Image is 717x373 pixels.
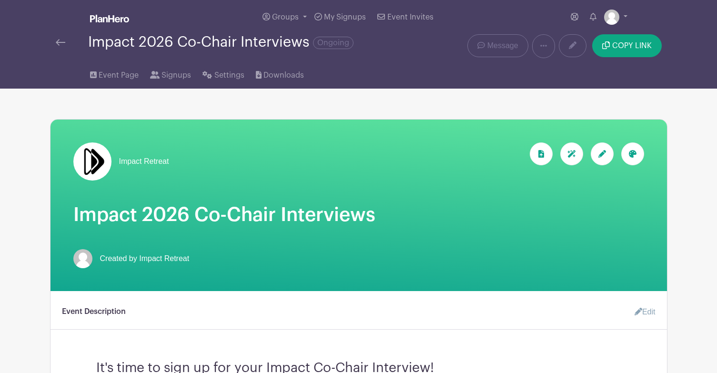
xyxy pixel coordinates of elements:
span: Impact Retreat [119,156,169,167]
img: back-arrow-29a5d9b10d5bd6ae65dc969a981735edf675c4d7a1fe02e03b50dbd4ba3cdb55.svg [56,39,65,46]
a: Impact Retreat [73,142,169,181]
img: default-ce2991bfa6775e67f084385cd625a349d9dcbb7a52a09fb2fda1e96e2d18dcdb.png [604,10,619,25]
span: Settings [214,70,244,81]
button: COPY LINK [592,34,661,57]
h1: Impact 2026 Co-Chair Interviews [73,203,644,226]
span: Ongoing [313,37,353,49]
span: COPY LINK [612,42,652,50]
span: Event Invites [387,13,434,21]
img: default-ce2991bfa6775e67f084385cd625a349d9dcbb7a52a09fb2fda1e96e2d18dcdb.png [73,249,92,268]
img: logo_white-6c42ec7e38ccf1d336a20a19083b03d10ae64f83f12c07503d8b9e83406b4c7d.svg [90,15,129,22]
span: Groups [272,13,299,21]
span: Created by Impact Retreat [100,253,190,264]
span: Message [487,40,518,51]
a: Event Page [90,58,139,89]
div: Impact 2026 Co-Chair Interviews [88,34,353,50]
a: Downloads [256,58,304,89]
a: Settings [202,58,244,89]
a: Signups [150,58,191,89]
img: Double%20Arrow%20Logo.jpg [73,142,111,181]
span: Signups [162,70,191,81]
span: Event Page [99,70,139,81]
span: Downloads [263,70,304,81]
span: My Signups [324,13,366,21]
a: Edit [627,302,656,322]
h6: Event Description [62,307,126,316]
a: Message [467,34,528,57]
